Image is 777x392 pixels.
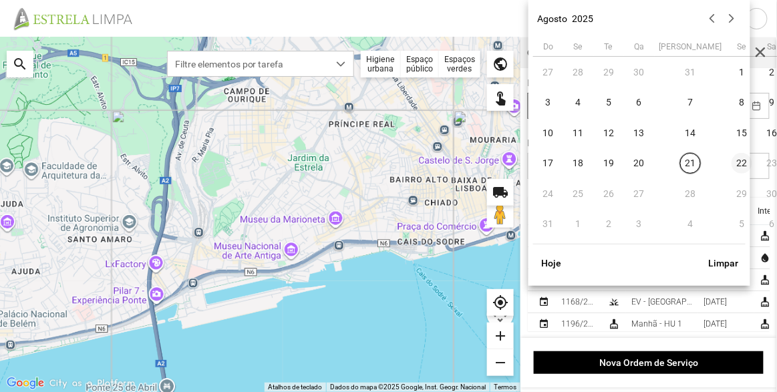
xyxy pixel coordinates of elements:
div: 22/08/2025 [704,297,727,307]
span: 8 [732,92,753,114]
div: water_drop [760,252,770,263]
div: Ordens de Serviço [528,48,619,57]
span: 12 [599,122,620,144]
span: 14 [680,122,702,144]
div: Planeada [538,297,549,307]
button: Nova Ordem de Serviço [534,351,764,374]
img: Google [3,375,47,392]
div: Higiene urbana [361,51,401,77]
span: 15 [732,122,753,144]
div: touch_app [487,84,514,111]
button: 2025 [573,13,594,24]
label: Início [528,77,550,88]
span: 19 [599,153,620,174]
div: add [487,323,514,349]
span: 11 [568,122,589,144]
span: Te [605,42,613,51]
span: Qa [634,42,644,51]
div: EV - Equipa A [631,297,693,307]
span: Se [737,42,746,51]
div: Espaços verdes [439,51,480,77]
button: Atalhos de teclado [268,383,322,392]
label: Pesquise em qualquer campo [528,138,649,148]
span: 22 [732,153,753,174]
span: Limpar [708,258,738,268]
button: Arraste o Pegman para o mapa para abrir o Street View [487,201,514,228]
div: cleaning_services [760,297,770,307]
div: Espaço público [401,51,439,77]
div: local_shipping [487,179,514,206]
div: public [487,51,514,77]
span: 4 [568,92,589,114]
button: Limpar [702,252,746,274]
div: cleaning_services [760,319,770,329]
span: Hoje [540,258,563,268]
a: Termos (abre num novo separador) [494,383,516,391]
span: 20 [629,153,650,174]
a: Abrir esta área no Google Maps (abre uma nova janela) [3,375,47,392]
div: 21/08/2025 [704,319,727,329]
div: dropdown trigger [328,51,354,76]
button: Agosto [538,13,568,24]
div: 1196/2025 [561,319,597,329]
div: remove [487,349,514,376]
img: file [9,7,147,31]
span: 21 [680,153,702,174]
div: cleaning_services [760,274,770,285]
span: Se [574,42,583,51]
span: Nova Ordem de Serviço [541,357,757,368]
div: Espaços verdes [609,297,619,307]
span: 5 [599,92,620,114]
input: Escreva para filtrar.. [528,153,770,179]
span: 17 [538,153,559,174]
span: [PERSON_NAME] [659,42,722,51]
span: 10 [538,122,559,144]
span: 6 [629,92,650,114]
span: Filtre elementos por tarefa [168,51,328,76]
span: Do [543,42,553,51]
button: Hoje [533,252,571,274]
div: my_location [487,289,514,316]
span: 13 [629,122,650,144]
div: Planeada [538,319,549,329]
span: Sa [768,42,777,51]
span: 18 [568,153,589,174]
div: Manhã - HU 1 [631,319,682,329]
div: Higiene urbana [609,319,619,329]
span: Dados do mapa ©2025 Google, Inst. Geogr. Nacional [330,383,486,391]
span: 7 [680,92,702,114]
span: 1 [732,61,753,83]
span: 3 [538,92,559,114]
div: search [7,51,33,77]
div: 1168/2025 [561,297,597,307]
